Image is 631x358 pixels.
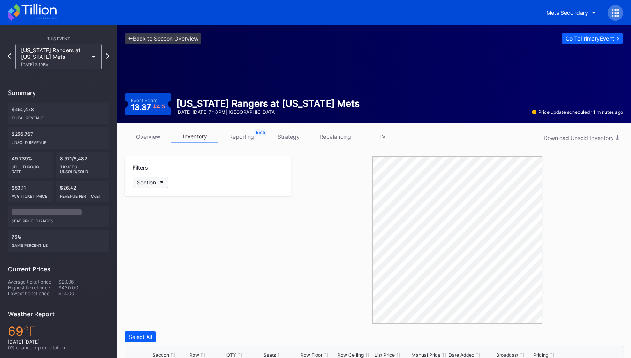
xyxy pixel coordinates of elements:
[263,352,276,358] div: Seats
[544,135,619,141] div: Download Unsold Inventory
[496,352,518,358] div: Broadcast
[171,131,218,143] a: inventory
[131,103,166,111] div: 13.37
[23,324,36,339] span: ℉
[8,324,109,339] div: 69
[8,339,109,345] div: [DATE] [DATE]
[8,36,109,41] div: This Event
[176,98,360,109] div: [US_STATE] Rangers at [US_STATE] Mets
[152,352,169,358] div: Section
[540,133,623,143] button: Download Unsold Inventory
[125,33,201,44] a: <-Back to Season Overview
[300,352,322,358] div: Row Floor
[338,352,364,358] div: Row Ceiling
[21,47,88,67] div: [US_STATE] Rangers at [US_STATE] Mets
[226,352,236,358] div: QTY
[8,181,53,202] div: $53.11
[449,352,474,358] div: Date Added
[125,131,171,143] a: overview
[133,177,168,188] button: Section
[546,9,588,16] div: Mets Secondary
[359,131,405,143] a: TV
[129,333,152,340] div: Select All
[12,112,105,120] div: Total Revenue
[8,230,109,252] div: 75%
[12,191,49,198] div: Avg ticket price
[8,89,109,97] div: Summary
[541,5,602,20] button: Mets Secondary
[8,103,109,124] div: $450,478
[12,137,105,145] div: Unsold Revenue
[8,127,109,149] div: $256,767
[137,179,156,186] div: Section
[60,191,105,198] div: Revenue per ticket
[58,285,109,291] div: $430.00
[56,181,109,202] div: $26.42
[58,291,109,296] div: $14.00
[12,161,49,174] div: Sell Through Rate
[312,131,359,143] a: rebalancing
[562,33,623,44] button: Go ToPrimaryEvent->
[8,291,58,296] div: Lowest ticket price
[8,310,109,318] div: Weather Report
[12,215,105,223] div: seat price changes
[58,279,109,285] div: $29.96
[189,352,199,358] div: Row
[56,152,109,178] div: 8,571/8,482
[21,62,88,67] div: [DATE] 7:10PM
[131,97,157,103] div: Event Score
[533,352,548,358] div: Pricing
[8,285,58,291] div: Highest ticket price
[133,164,283,171] div: Filters
[156,104,165,108] div: 2.1 %
[8,345,109,351] div: 0 % chance of precipitation
[218,131,265,143] a: reporting
[375,352,395,358] div: List Price
[8,265,109,273] div: Current Prices
[8,152,53,178] div: 49.739%
[60,161,105,174] div: Tickets Unsold/Sold
[532,109,623,115] div: Price update scheduled 11 minutes ago
[12,240,105,248] div: Game percentile
[8,279,58,285] div: Average ticket price
[176,109,360,115] div: [DATE] [DATE] 7:10PM | [GEOGRAPHIC_DATA]
[412,352,440,358] div: Manual Price
[566,35,619,42] div: Go To Primary Event ->
[125,331,156,342] button: Select All
[265,131,312,143] a: strategy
